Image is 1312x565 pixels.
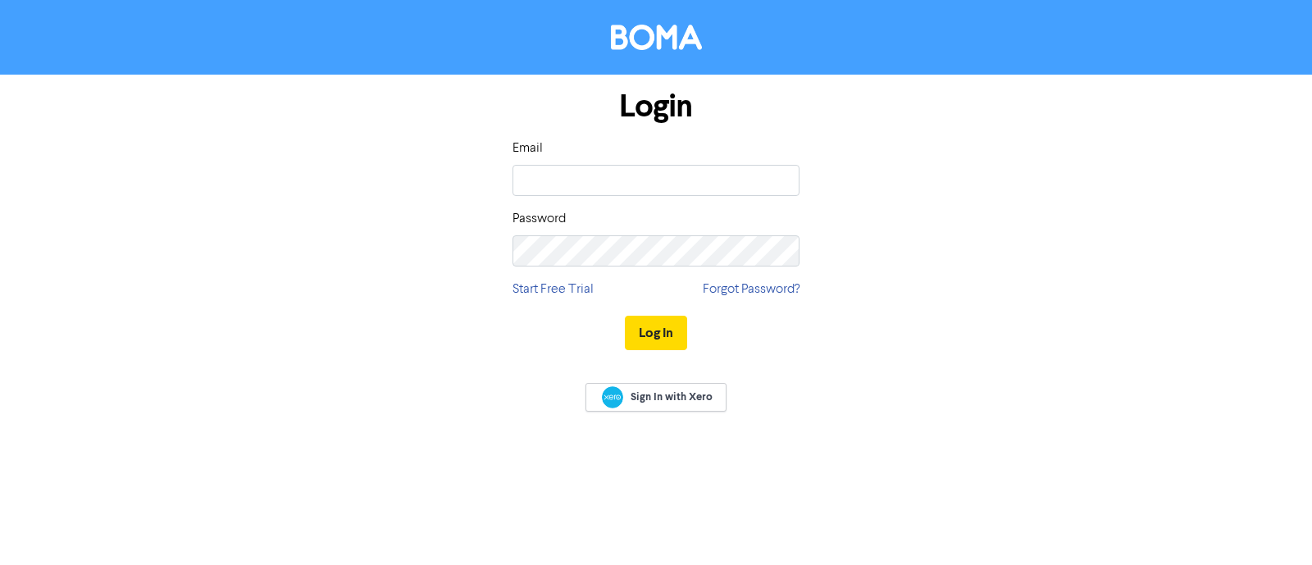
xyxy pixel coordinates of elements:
[602,386,623,408] img: Xero logo
[512,88,799,125] h1: Login
[611,25,702,50] img: BOMA Logo
[625,316,687,350] button: Log In
[512,280,594,299] a: Start Free Trial
[703,280,799,299] a: Forgot Password?
[585,383,727,412] a: Sign In with Xero
[512,209,566,229] label: Password
[512,139,543,158] label: Email
[631,390,713,404] span: Sign In with Xero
